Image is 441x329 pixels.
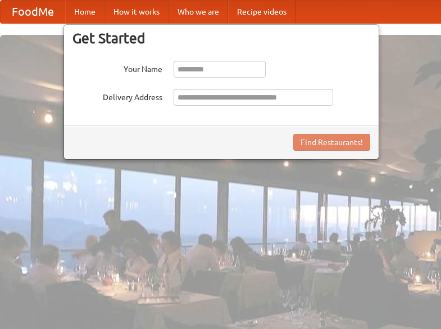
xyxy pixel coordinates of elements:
[104,1,169,23] a: How it works
[1,1,65,23] a: FoodMe
[293,134,370,151] button: Find Restaurants!
[169,1,228,23] a: Who we are
[228,1,295,23] a: Recipe videos
[72,61,162,75] label: Your Name
[72,89,162,103] label: Delivery Address
[72,30,370,47] h3: Get Started
[65,1,104,23] a: Home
